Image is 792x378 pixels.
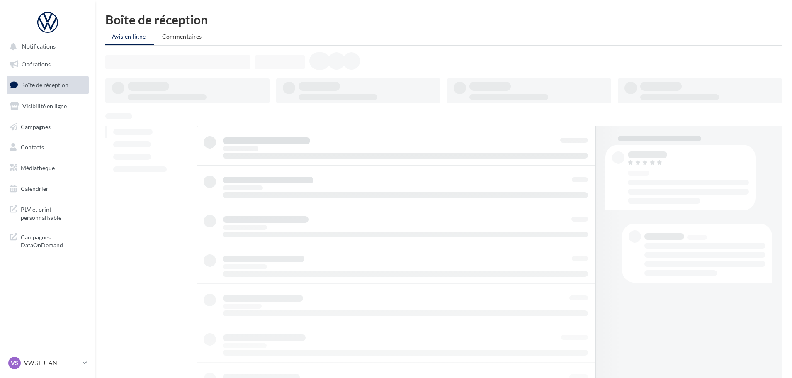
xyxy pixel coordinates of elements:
a: Médiathèque [5,159,90,177]
span: Médiathèque [21,164,55,171]
a: Contacts [5,139,90,156]
span: Commentaires [162,33,202,40]
span: Campagnes [21,123,51,130]
a: PLV et print personnalisable [5,200,90,225]
a: Campagnes [5,118,90,136]
span: Notifications [22,43,56,50]
p: VW ST JEAN [24,359,79,367]
a: VS VW ST JEAN [7,355,89,371]
span: VS [11,359,18,367]
a: Campagnes DataOnDemand [5,228,90,253]
span: Visibilité en ligne [22,102,67,110]
span: Boîte de réception [21,81,68,88]
span: Calendrier [21,185,49,192]
a: Calendrier [5,180,90,198]
a: Visibilité en ligne [5,98,90,115]
span: Opérations [22,61,51,68]
span: PLV et print personnalisable [21,204,85,222]
a: Boîte de réception [5,76,90,94]
span: Contacts [21,144,44,151]
span: Campagnes DataOnDemand [21,232,85,249]
div: Boîte de réception [105,13,782,26]
a: Opérations [5,56,90,73]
